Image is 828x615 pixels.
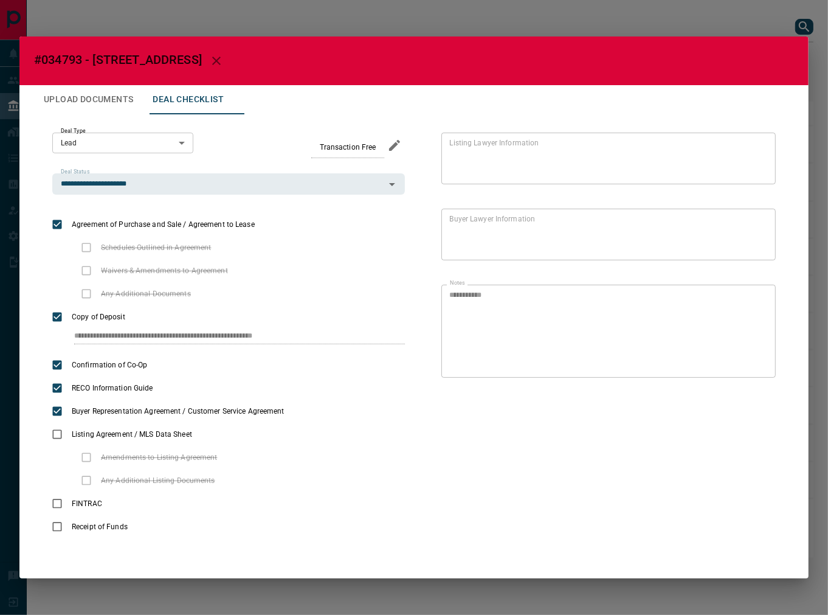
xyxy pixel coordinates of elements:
[61,168,89,176] label: Deal Status
[69,383,156,394] span: RECO Information Guide
[69,360,150,370] span: Confirmation of Co-Op
[34,85,143,114] button: Upload Documents
[98,265,231,276] span: Waivers & Amendments to Agreement
[69,429,195,440] span: Listing Agreement / MLS Data Sheet
[98,475,218,486] span: Any Additional Listing Documents
[52,133,193,153] div: Lead
[69,406,288,417] span: Buyer Representation Agreement / Customer Service Agreement
[61,127,86,135] label: Deal Type
[450,279,464,287] label: Notes
[69,521,131,532] span: Receipt of Funds
[69,311,128,322] span: Copy of Deposit
[98,452,221,463] span: Amendments to Listing Agreement
[450,214,762,255] textarea: text field
[143,85,233,114] button: Deal Checklist
[98,242,215,253] span: Schedules Outlined in Agreement
[69,498,105,509] span: FINTRAC
[34,52,202,67] span: #034793 - [STREET_ADDRESS]
[450,290,763,373] textarea: text field
[450,138,762,179] textarea: text field
[384,135,405,156] button: edit
[74,328,379,344] input: checklist input
[69,219,258,230] span: Agreement of Purchase and Sale / Agreement to Lease
[98,288,194,299] span: Any Additional Documents
[384,176,401,193] button: Open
